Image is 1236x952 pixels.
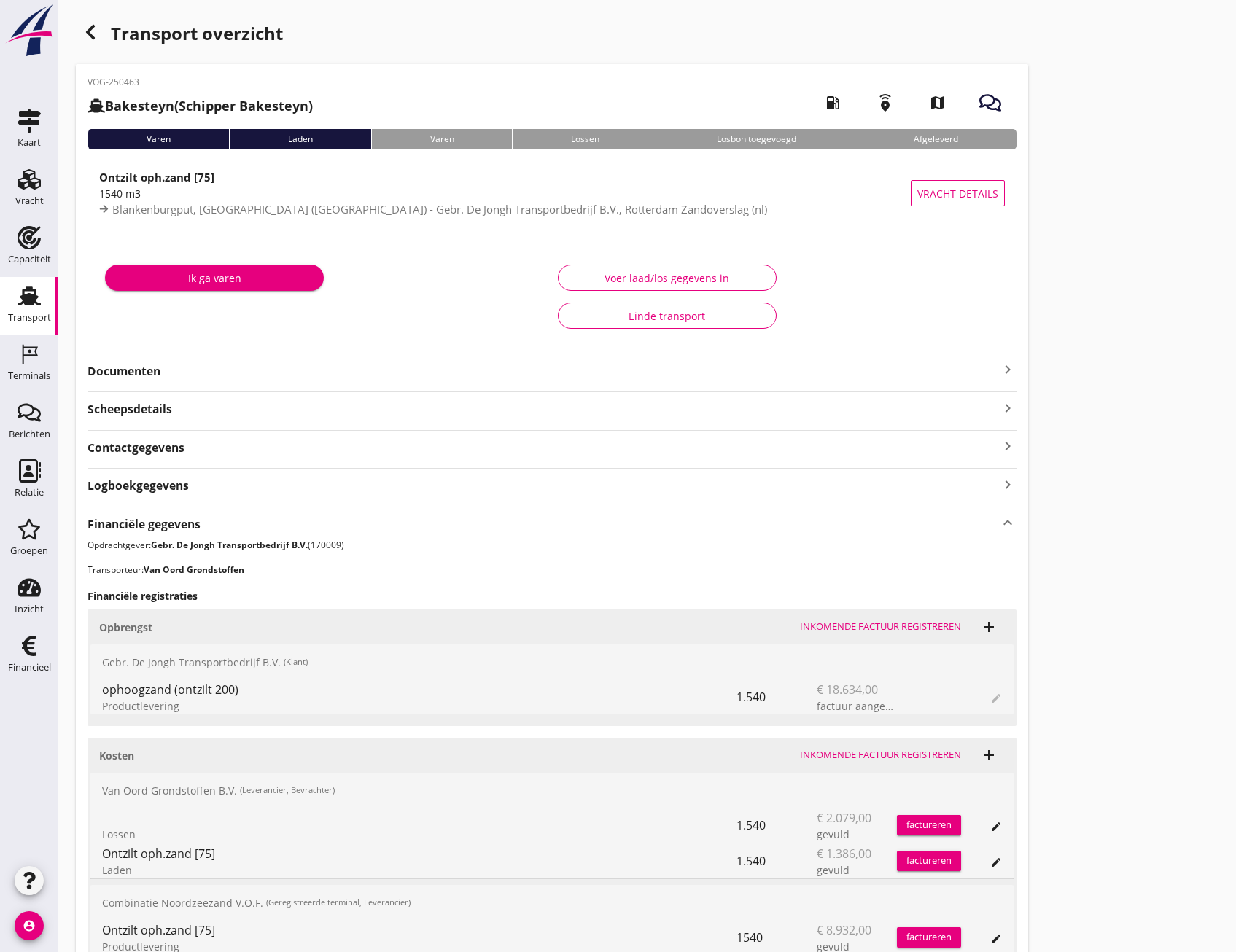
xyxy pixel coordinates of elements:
button: Inkomende factuur registreren [794,745,967,765]
div: Ontzilt oph.zand [75] [102,845,736,862]
button: Vracht details [911,180,1005,206]
div: Einde transport [570,308,764,324]
strong: Bakesteyn [105,97,174,114]
button: Voer laad/los gegevens in [558,265,777,291]
div: Financieel [8,663,51,672]
div: gevuld [817,827,897,842]
button: factureren [897,815,961,835]
p: Opdrachtgever: (170009) [88,539,1017,552]
div: Voer laad/los gegevens in [570,270,764,286]
div: Ik ga varen [117,270,312,286]
div: ophoogzand (ontzilt 200) [102,681,736,698]
div: Kaart [18,138,41,147]
div: Varen [371,129,513,149]
button: Einde transport [558,303,777,329]
small: (Leverancier, Bevrachter) [240,784,335,797]
strong: Ontzilt oph.zand [75] [99,170,214,184]
div: Afgeleverd [855,129,1017,149]
span: Blankenburgput, [GEOGRAPHIC_DATA] ([GEOGRAPHIC_DATA]) - Gebr. De Jongh Transportbedrijf B.V., Rot... [112,202,767,216]
button: Ik ga varen [105,265,324,291]
div: factuur aangemaakt [817,698,897,714]
div: 1.540 [736,843,817,878]
div: Terminals [8,371,50,381]
small: (Klant) [284,656,308,668]
div: factureren [897,854,961,868]
div: 1.540 [736,679,817,714]
div: Losbon toegevoegd [658,129,855,149]
div: Varen [88,129,229,149]
span: € 2.079,00 [817,809,871,827]
i: keyboard_arrow_right [999,437,1017,456]
i: emergency_share [865,82,906,123]
div: 1.540 [736,808,817,843]
strong: Documenten [88,363,999,380]
button: factureren [897,927,961,948]
div: Lossen [102,827,736,842]
strong: Gebr. De Jongh Transportbedrijf B.V. [151,539,308,551]
i: add [980,618,998,636]
div: Ontzilt oph.zand [75] [102,921,736,939]
span: € 8.932,00 [817,921,871,939]
a: Ontzilt oph.zand [75]1540 m3Blankenburgput, [GEOGRAPHIC_DATA] ([GEOGRAPHIC_DATA]) - Gebr. De Jong... [88,161,1017,225]
i: local_gas_station [812,82,853,123]
span: € 18.634,00 [817,681,878,698]
i: keyboard_arrow_right [999,398,1017,418]
span: Vracht details [917,186,998,201]
i: keyboard_arrow_right [999,361,1017,378]
div: Berichten [9,429,50,439]
div: Capaciteit [8,254,51,264]
div: Laden [229,129,371,149]
strong: Logboekgegevens [88,477,189,494]
h1: Transport overzicht [76,17,1028,64]
img: logo-small.a267ee39.svg [3,4,55,58]
strong: Kosten [99,749,134,762]
div: Laden [102,862,736,878]
p: Transporteur: [88,563,1017,577]
div: gevuld [817,862,897,878]
div: 1540 m3 [99,186,911,201]
div: factureren [897,818,961,832]
div: Relatie [15,488,44,497]
strong: Scheepsdetails [88,401,172,418]
div: Gebr. De Jongh Transportbedrijf B.V. [90,644,1014,679]
div: Combinatie Noordzeezand V.O.F. [90,885,1014,920]
div: Inkomende factuur registreren [800,620,961,634]
div: Transport [8,313,51,322]
div: Inkomende factuur registreren [800,748,961,762]
div: Groepen [10,546,48,555]
button: factureren [897,851,961,871]
strong: Contactgegevens [88,440,184,456]
span: € 1.386,00 [817,845,871,862]
div: factureren [897,930,961,945]
i: keyboard_arrow_right [999,475,1017,494]
div: Van Oord Grondstoffen B.V. [90,773,1014,808]
div: Inzicht [15,604,44,614]
h3: Financiële registraties [88,588,1017,604]
i: account_circle [15,911,44,940]
i: map [917,82,958,123]
i: keyboard_arrow_up [999,513,1017,533]
i: add [980,746,998,764]
div: Productlevering [102,698,736,714]
strong: Opbrengst [99,620,152,634]
strong: Financiële gegevens [88,516,201,533]
small: (Geregistreerde terminal, Leverancier) [266,897,411,909]
div: Vracht [15,196,44,206]
i: edit [990,821,1002,832]
i: edit [990,933,1002,945]
i: edit [990,857,1002,868]
h2: (Schipper Bakesteyn) [88,96,313,116]
p: VOG-250463 [88,76,313,89]
button: Inkomende factuur registreren [794,617,967,637]
strong: Van Oord Grondstoffen [144,563,244,576]
div: Lossen [512,129,658,149]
